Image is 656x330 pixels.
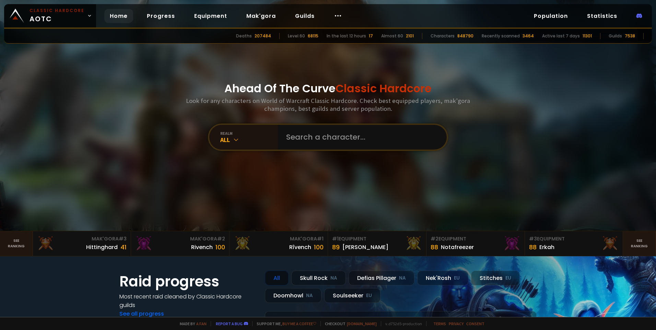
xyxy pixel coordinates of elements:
[332,243,340,252] div: 89
[4,4,96,27] a: Classic HardcoreAOTC
[37,235,127,243] div: Mak'Gora
[431,235,520,243] div: Equipment
[290,9,320,23] a: Guilds
[332,235,339,242] span: # 1
[252,321,316,326] span: Support me,
[119,271,257,292] h1: Raid progress
[282,125,438,150] input: Search a character...
[282,321,316,326] a: Buy me a coffee
[528,9,573,23] a: Population
[196,321,207,326] a: a fan
[30,8,84,24] span: AOTC
[330,275,337,282] small: NA
[224,80,432,97] h1: Ahead Of The Curve
[119,235,127,242] span: # 3
[104,9,133,23] a: Home
[539,243,554,251] div: Erkah
[191,243,213,251] div: Rivench
[332,235,422,243] div: Equipment
[288,33,305,39] div: Level 60
[449,321,464,326] a: Privacy
[454,275,460,282] small: EU
[525,231,623,256] a: #3Equipment88Erkah
[381,321,422,326] span: v. d752d5 - production
[320,321,377,326] span: Checkout
[529,235,537,242] span: # 3
[131,231,230,256] a: Mak'Gora#2Rivench100
[215,243,225,252] div: 100
[217,235,225,242] span: # 2
[265,288,321,303] div: Doomhowl
[417,271,468,285] div: Nek'Rosh
[583,33,592,39] div: 11301
[230,231,328,256] a: Mak'Gora#1Rîvench100
[609,33,622,39] div: Guilds
[529,235,619,243] div: Equipment
[30,8,84,14] small: Classic Hardcore
[623,231,656,256] a: Seeranking
[183,97,473,113] h3: Look for any characters on World of Warcraft Classic Hardcore. Check best equipped players, mak'g...
[289,243,311,251] div: Rîvench
[366,292,372,299] small: EU
[482,33,520,39] div: Recently scanned
[529,243,537,252] div: 88
[457,33,473,39] div: 848790
[236,33,252,39] div: Deaths
[265,271,289,285] div: All
[220,136,278,144] div: All
[625,33,635,39] div: 7538
[141,9,180,23] a: Progress
[265,311,537,329] a: [DATE]zgpetri on godDefias Pillager8 /90
[327,33,366,39] div: In the last 12 hours
[306,292,313,299] small: NA
[582,9,623,23] a: Statistics
[314,243,324,252] div: 100
[308,33,318,39] div: 68115
[135,235,225,243] div: Mak'Gora
[119,310,164,318] a: See all progress
[431,33,455,39] div: Characters
[426,231,525,256] a: #2Equipment88Notafreezer
[176,321,207,326] span: Made by
[336,81,432,96] span: Classic Hardcore
[234,235,324,243] div: Mak'Gora
[542,33,580,39] div: Active last 7 days
[216,321,243,326] a: Report a bug
[347,321,377,326] a: [DOMAIN_NAME]
[86,243,118,251] div: Hittinghard
[471,271,520,285] div: Stitches
[505,275,511,282] small: EU
[119,292,257,309] h4: Most recent raid cleaned by Classic Hardcore guilds
[523,33,534,39] div: 3464
[431,243,438,252] div: 88
[433,321,446,326] a: Terms
[399,275,406,282] small: NA
[441,243,474,251] div: Notafreezer
[241,9,281,23] a: Mak'gora
[189,9,233,23] a: Equipment
[406,33,414,39] div: 2101
[342,243,388,251] div: [PERSON_NAME]
[255,33,271,39] div: 207484
[349,271,414,285] div: Defias Pillager
[120,243,127,252] div: 41
[369,33,373,39] div: 17
[431,235,438,242] span: # 2
[466,321,484,326] a: Consent
[220,131,278,136] div: realm
[291,271,346,285] div: Skull Rock
[33,231,131,256] a: Mak'Gora#3Hittinghard41
[328,231,426,256] a: #1Equipment89[PERSON_NAME]
[324,288,380,303] div: Soulseeker
[381,33,403,39] div: Almost 60
[317,235,324,242] span: # 1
